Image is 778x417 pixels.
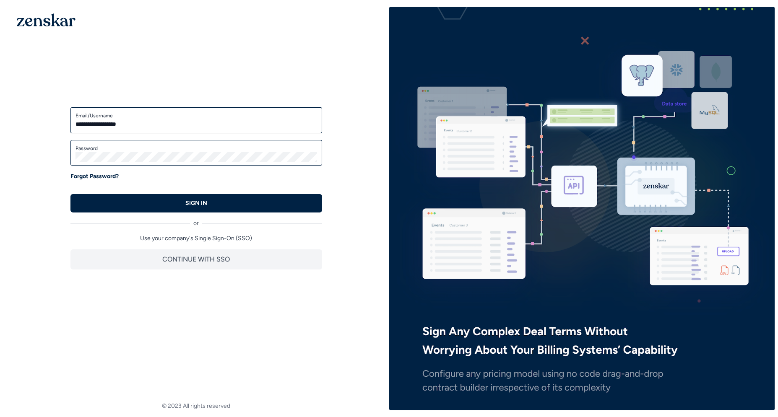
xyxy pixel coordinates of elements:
[75,112,317,119] label: Email/Username
[3,402,389,410] footer: © 2023 All rights reserved
[70,212,322,228] div: or
[17,13,75,26] img: 1OGAJ2xQqyY4LXKgY66KYq0eOWRCkrZdAb3gUhuVAqdWPZE9SRJmCz+oDMSn4zDLXe31Ii730ItAGKgCKgCCgCikA4Av8PJUP...
[70,194,322,212] button: SIGN IN
[70,172,119,181] a: Forgot Password?
[70,234,322,243] p: Use your company's Single Sign-On (SSO)
[185,199,207,207] p: SIGN IN
[75,145,317,152] label: Password
[70,249,322,269] button: CONTINUE WITH SSO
